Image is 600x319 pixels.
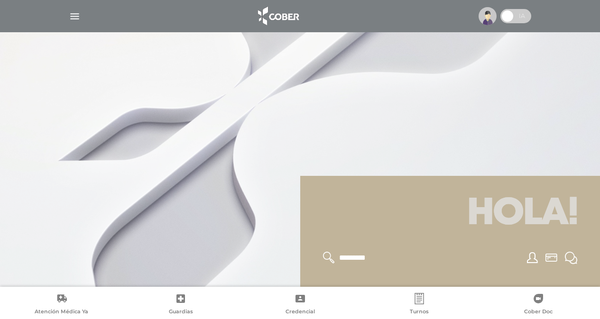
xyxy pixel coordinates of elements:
a: Atención Médica Ya [2,293,121,317]
a: Cober Doc [479,293,598,317]
img: profile-placeholder.svg [479,7,497,25]
span: Credencial [286,308,315,317]
span: Cober Doc [524,308,553,317]
span: Turnos [410,308,429,317]
a: Turnos [360,293,479,317]
h1: Hola! [312,187,589,240]
a: Guardias [121,293,240,317]
a: Credencial [240,293,360,317]
span: Atención Médica Ya [35,308,88,317]
img: Cober_menu-lines-white.svg [69,10,81,22]
img: logo_cober_home-white.png [253,5,303,27]
span: Guardias [169,308,193,317]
